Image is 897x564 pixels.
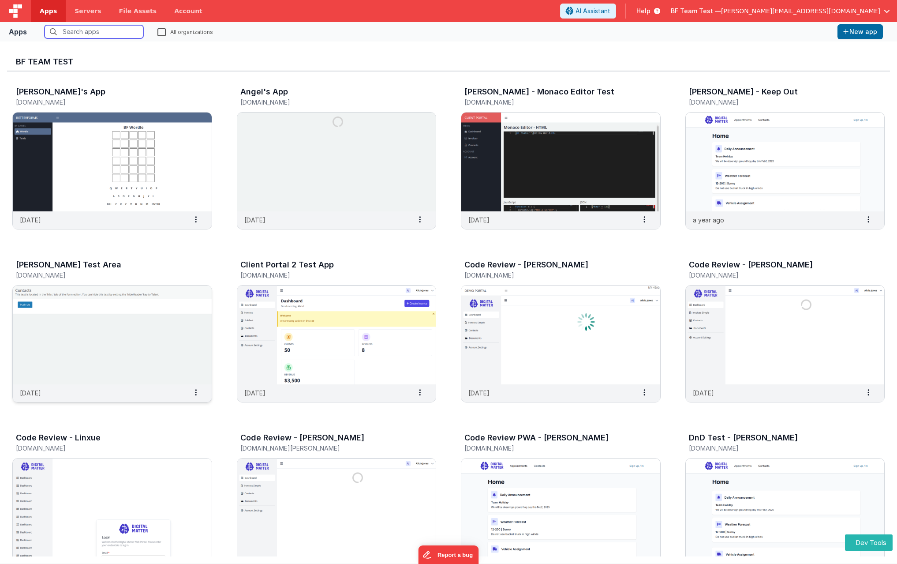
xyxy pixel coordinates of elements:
[468,215,490,225] p: [DATE]
[845,534,893,551] button: Dev Tools
[636,7,650,15] span: Help
[16,99,190,105] h5: [DOMAIN_NAME]
[689,433,798,442] h3: DnD Test - [PERSON_NAME]
[16,433,101,442] h3: Code Review - Linxue
[244,388,265,398] p: [DATE]
[16,445,190,451] h5: [DOMAIN_NAME]
[9,26,27,37] div: Apps
[671,7,890,15] button: BF Team Test — [PERSON_NAME][EMAIL_ADDRESS][DOMAIN_NAME]
[240,260,334,269] h3: Client Portal 2 Test App
[689,87,798,96] h3: [PERSON_NAME] - Keep Out
[693,388,714,398] p: [DATE]
[240,272,415,278] h5: [DOMAIN_NAME]
[20,388,41,398] p: [DATE]
[16,87,105,96] h3: [PERSON_NAME]'s App
[837,24,883,39] button: New app
[40,7,57,15] span: Apps
[464,433,609,442] h3: Code Review PWA - [PERSON_NAME]
[157,27,213,36] label: All organizations
[576,7,610,15] span: AI Assistant
[119,7,157,15] span: File Assets
[16,272,190,278] h5: [DOMAIN_NAME]
[464,87,614,96] h3: [PERSON_NAME] - Monaco Editor Test
[20,215,41,225] p: [DATE]
[671,7,721,15] span: BF Team Test —
[464,260,588,269] h3: Code Review - [PERSON_NAME]
[464,272,639,278] h5: [DOMAIN_NAME]
[240,445,415,451] h5: [DOMAIN_NAME][PERSON_NAME]
[560,4,616,19] button: AI Assistant
[244,215,265,225] p: [DATE]
[689,272,863,278] h5: [DOMAIN_NAME]
[240,433,364,442] h3: Code Review - [PERSON_NAME]
[689,99,863,105] h5: [DOMAIN_NAME]
[689,260,813,269] h3: Code Review - [PERSON_NAME]
[464,445,639,451] h5: [DOMAIN_NAME]
[721,7,880,15] span: [PERSON_NAME][EMAIL_ADDRESS][DOMAIN_NAME]
[16,57,881,66] h3: BF Team Test
[16,260,121,269] h3: [PERSON_NAME] Test Area
[75,7,101,15] span: Servers
[240,99,415,105] h5: [DOMAIN_NAME]
[45,25,143,38] input: Search apps
[240,87,288,96] h3: Angel's App
[419,545,479,564] iframe: Marker.io feedback button
[464,99,639,105] h5: [DOMAIN_NAME]
[468,388,490,398] p: [DATE]
[693,215,724,225] p: a year ago
[689,445,863,451] h5: [DOMAIN_NAME]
